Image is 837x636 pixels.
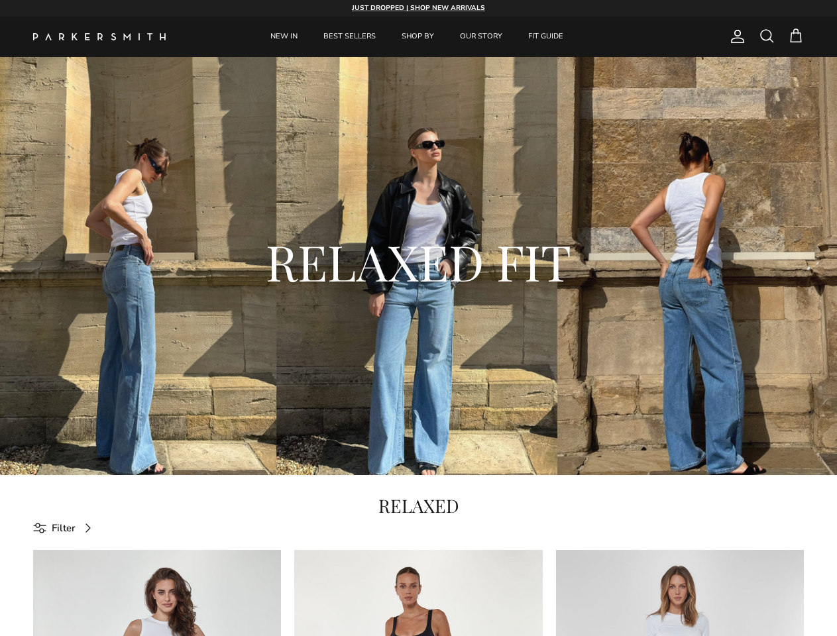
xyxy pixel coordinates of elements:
span: Filter [52,520,76,536]
a: Account [724,28,746,44]
a: Filter [33,513,101,543]
img: Parker Smith [33,33,166,40]
a: JUST DROPPED | SHOP NEW ARRIVALS [352,3,485,13]
a: SHOP BY [390,17,446,57]
h1: RELAXED [33,495,804,517]
h2: RELAXED FIT [73,230,764,293]
a: OUR STORY [448,17,514,57]
div: Primary [197,17,637,57]
a: FIT GUIDE [516,17,575,57]
a: NEW IN [258,17,309,57]
a: BEST SELLERS [311,17,388,57]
